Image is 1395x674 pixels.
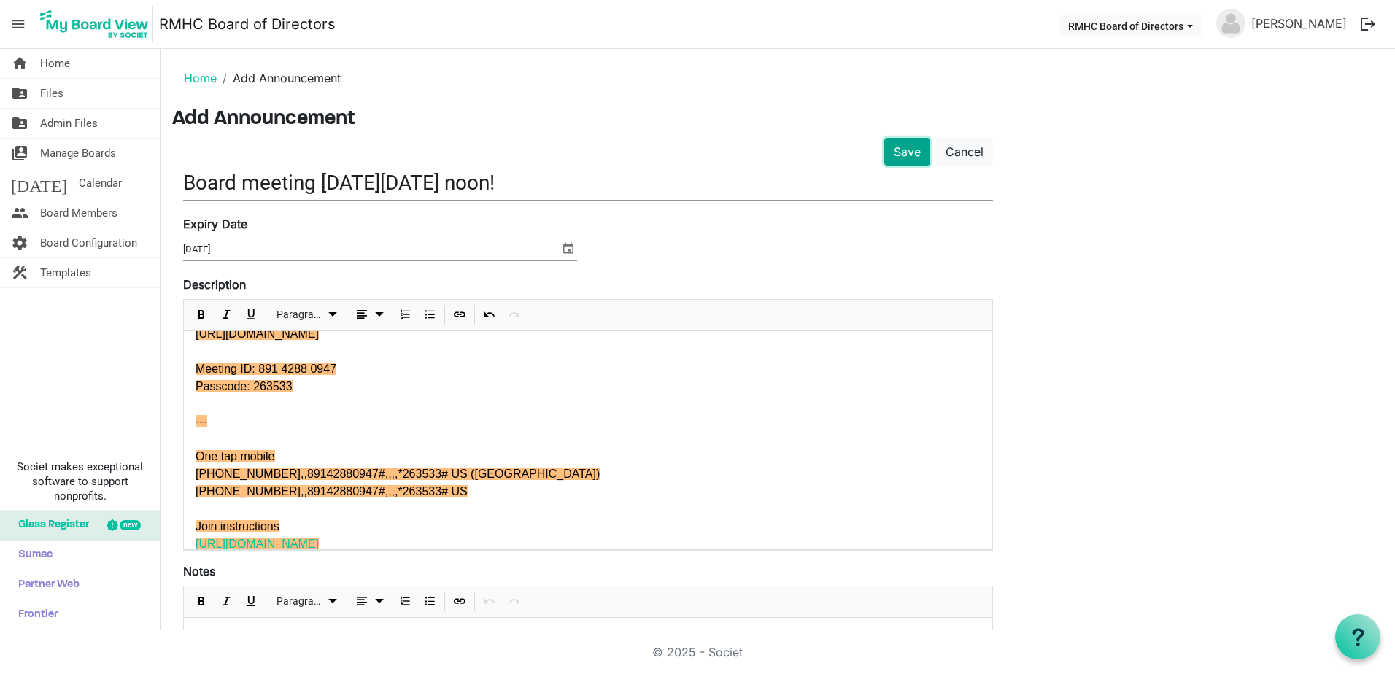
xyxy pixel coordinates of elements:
[239,586,263,617] div: Underline
[395,306,415,324] button: Numbered List
[271,306,344,324] button: Paragraph dropdownbutton
[214,300,239,330] div: Italic
[11,109,28,138] span: folder_shared
[183,215,247,233] label: Expiry Date
[183,562,215,580] label: Notes
[450,592,470,611] button: Insert Link
[40,109,98,138] span: Admin Files
[159,9,336,39] a: RMHC Board of Directors
[420,592,440,611] button: Bulleted List
[11,198,28,228] span: people
[447,586,472,617] div: Insert Link
[40,258,91,287] span: Templates
[217,69,341,87] li: Add Announcement
[183,276,246,293] label: Description
[420,306,440,324] button: Bulleted List
[936,138,993,166] a: Cancel
[11,139,28,168] span: switch_account
[36,6,159,42] a: My Board View Logo
[277,592,324,611] span: Paragraph
[346,300,393,330] div: Alignments
[189,300,214,330] div: Bold
[217,306,236,324] button: Italic
[196,450,275,462] span: One tap mobile
[196,328,319,340] span: [URL][DOMAIN_NAME]
[11,168,67,198] span: [DATE]
[196,485,468,497] span: [PHONE_NUMBER],,89142880947#,,,,*263533# US
[480,306,500,324] button: Undo
[241,306,261,324] button: Underline
[196,538,319,550] a: [URL][DOMAIN_NAME]
[184,71,217,85] a: Home
[40,49,70,78] span: Home
[196,468,600,480] span: [PHONE_NUMBER],,89142880947#,,,,*263533# US ([GEOGRAPHIC_DATA])
[1216,9,1245,38] img: no-profile-picture.svg
[36,6,153,42] img: My Board View Logo
[40,228,137,257] span: Board Configuration
[884,138,930,166] button: Save
[172,107,1383,132] h3: Add Announcement
[277,306,324,324] span: Paragraph
[217,592,236,611] button: Italic
[11,570,80,600] span: Partner Web
[1059,15,1202,36] button: RMHC Board of Directors dropdownbutton
[348,306,390,324] button: dropdownbutton
[4,10,32,38] span: menu
[11,228,28,257] span: settings
[393,300,417,330] div: Numbered List
[11,600,58,630] span: Frontier
[11,258,28,287] span: construction
[183,166,993,200] input: Title
[196,380,293,392] span: Passcode: 263533
[196,520,279,532] span: Join instructions
[652,645,743,659] a: © 2025 - Societ
[268,300,346,330] div: Formats
[192,306,212,324] button: Bold
[196,415,207,427] span: ---
[120,520,141,530] div: new
[241,592,261,611] button: Underline
[477,300,502,330] div: Undo
[1353,9,1383,39] button: logout
[417,586,442,617] div: Bulleted List
[11,49,28,78] span: home
[192,592,212,611] button: Bold
[346,586,393,617] div: Alignments
[11,511,89,540] span: Glass Register
[40,198,117,228] span: Board Members
[189,586,214,617] div: Bold
[40,79,63,108] span: Files
[239,300,263,330] div: Underline
[450,306,470,324] button: Insert Link
[40,139,116,168] span: Manage Boards
[11,79,28,108] span: folder_shared
[417,300,442,330] div: Bulleted List
[11,541,53,570] span: Sumac
[7,460,153,503] span: Societ makes exceptional software to support nonprofits.
[196,363,336,375] span: Meeting ID: 891 4288 0947
[79,168,122,198] span: Calendar
[214,586,239,617] div: Italic
[268,586,346,617] div: Formats
[560,239,577,257] span: select
[393,586,417,617] div: Numbered List
[447,300,472,330] div: Insert Link
[348,592,390,611] button: dropdownbutton
[271,592,344,611] button: Paragraph dropdownbutton
[395,592,415,611] button: Numbered List
[1245,9,1353,38] a: [PERSON_NAME]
